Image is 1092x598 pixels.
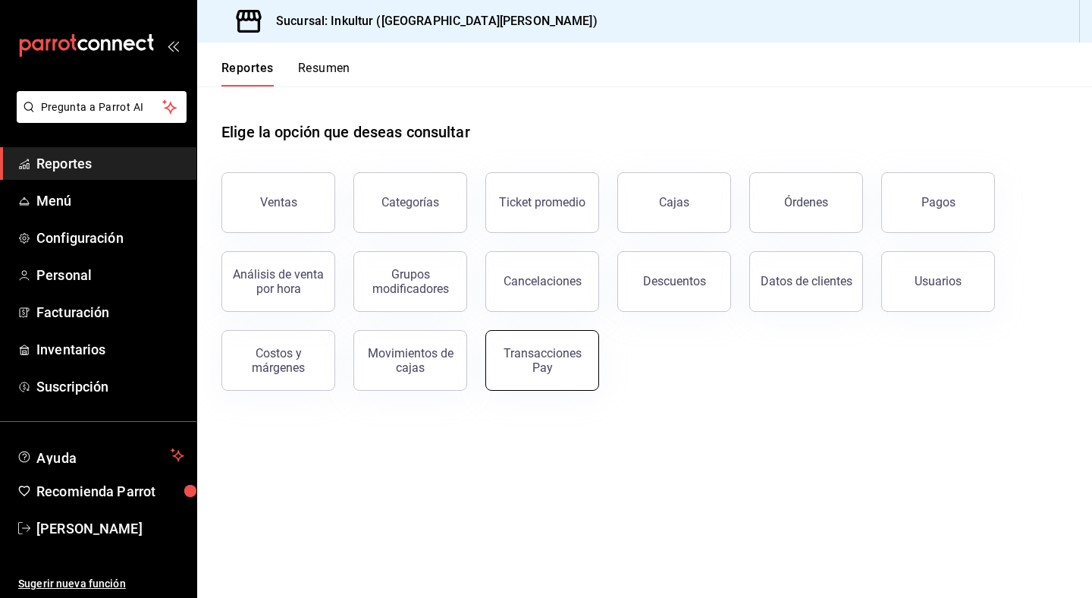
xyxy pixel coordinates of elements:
[36,481,184,502] span: Recomienda Parrot
[353,172,467,233] button: Categorías
[915,274,962,288] div: Usuarios
[353,251,467,312] button: Grupos modificadores
[504,274,582,288] div: Cancelaciones
[881,172,995,233] button: Pagos
[485,172,599,233] button: Ticket promedio
[353,330,467,391] button: Movimientos de cajas
[881,251,995,312] button: Usuarios
[36,376,184,397] span: Suscripción
[231,346,325,375] div: Costos y márgenes
[784,195,828,209] div: Órdenes
[41,99,163,115] span: Pregunta a Parrot AI
[298,61,350,87] button: Resumen
[36,190,184,211] span: Menú
[221,172,335,233] button: Ventas
[495,346,589,375] div: Transacciones Pay
[167,39,179,52] button: open_drawer_menu
[617,251,731,312] button: Descuentos
[221,61,350,87] div: navigation tabs
[231,267,325,296] div: Análisis de venta por hora
[260,195,297,209] div: Ventas
[36,265,184,285] span: Personal
[363,346,457,375] div: Movimientos de cajas
[11,110,187,126] a: Pregunta a Parrot AI
[17,91,187,123] button: Pregunta a Parrot AI
[221,330,335,391] button: Costos y márgenes
[381,195,439,209] div: Categorías
[499,195,585,209] div: Ticket promedio
[221,61,274,87] button: Reportes
[921,195,955,209] div: Pagos
[221,121,470,143] h1: Elige la opción que deseas consultar
[264,12,598,30] h3: Sucursal: Inkultur ([GEOGRAPHIC_DATA][PERSON_NAME])
[36,302,184,323] span: Facturación
[221,251,335,312] button: Análisis de venta por hora
[36,518,184,539] span: [PERSON_NAME]
[36,446,165,464] span: Ayuda
[749,251,863,312] button: Datos de clientes
[659,195,689,209] div: Cajas
[643,274,706,288] div: Descuentos
[36,339,184,360] span: Inventarios
[617,172,731,233] button: Cajas
[749,172,863,233] button: Órdenes
[485,330,599,391] button: Transacciones Pay
[761,274,852,288] div: Datos de clientes
[363,267,457,296] div: Grupos modificadores
[36,153,184,174] span: Reportes
[36,228,184,248] span: Configuración
[18,576,184,592] span: Sugerir nueva función
[485,251,599,312] button: Cancelaciones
